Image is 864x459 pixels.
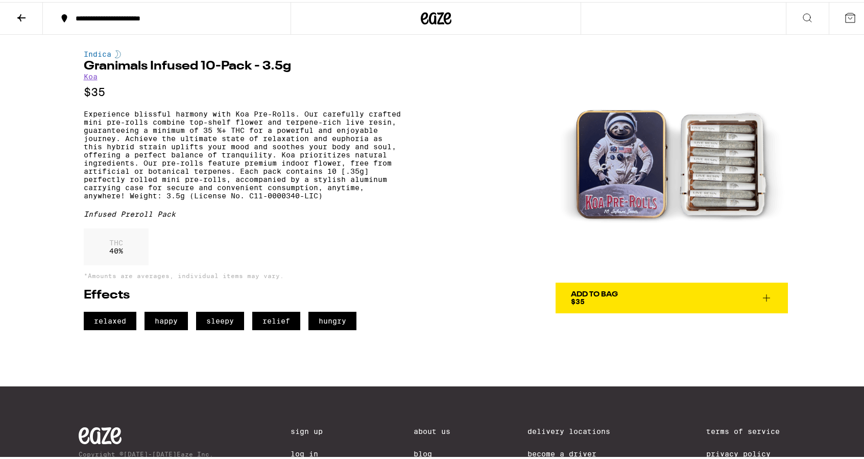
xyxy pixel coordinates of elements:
[109,237,123,245] p: THC
[84,84,401,97] p: $35
[115,48,121,56] img: indicaColor.svg
[527,448,629,456] a: Become a Driver
[291,448,337,456] a: Log In
[6,7,74,15] span: Hi. Need any help?
[571,295,585,304] span: $35
[414,448,450,456] a: Blog
[196,310,244,328] span: sleepy
[145,310,188,328] span: happy
[414,425,450,433] a: About Us
[84,71,98,79] a: Koa
[84,287,401,300] h2: Effects
[556,48,788,281] img: Koa - Granimals Infused 10-Pack - 3.5g
[291,425,337,433] a: Sign Up
[84,310,136,328] span: relaxed
[556,281,788,311] button: Add To Bag$35
[571,289,618,296] div: Add To Bag
[252,310,300,328] span: relief
[84,48,401,56] div: Indica
[706,448,794,456] a: Privacy Policy
[308,310,356,328] span: hungry
[84,226,149,263] div: 40 %
[84,208,401,216] div: Infused Preroll Pack
[84,270,401,277] p: *Amounts are averages, individual items may vary.
[84,58,401,71] h1: Granimals Infused 10-Pack - 3.5g
[706,425,794,433] a: Terms of Service
[84,108,401,198] p: Experience blissful harmony with Koa Pre-Rolls. Our carefully crafted mini pre-rolls combine top-...
[527,425,629,433] a: Delivery Locations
